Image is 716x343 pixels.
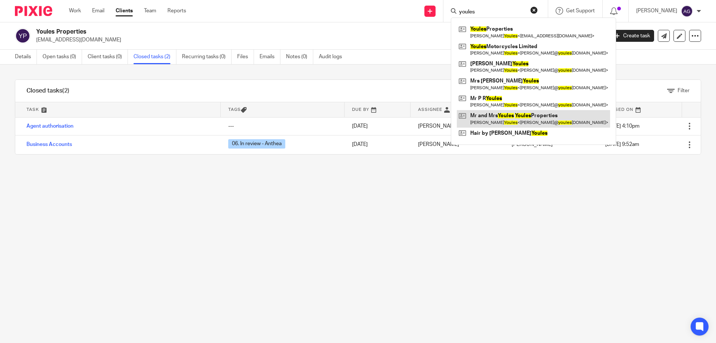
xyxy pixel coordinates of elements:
a: Open tasks (0) [43,50,82,64]
a: Recurring tasks (0) [182,50,232,64]
a: Team [144,7,156,15]
td: [DATE] [345,135,411,154]
button: Clear [530,6,538,14]
a: Closed tasks (2) [134,50,176,64]
a: Create task [611,30,654,42]
a: Agent authorisation [26,124,73,129]
img: svg%3E [15,28,31,44]
a: Audit logs [319,50,348,64]
img: Pixie [15,6,52,16]
h2: Youles Properties [36,28,487,36]
span: Get Support [566,8,595,13]
img: svg%3E [681,5,693,17]
a: Business Accounts [26,142,72,147]
a: Work [69,7,81,15]
td: [DATE] [345,117,411,135]
a: Notes (0) [286,50,313,64]
div: --- [228,122,337,130]
input: Search [458,9,525,16]
a: Reports [167,7,186,15]
a: Clients [116,7,133,15]
a: Details [15,50,37,64]
span: [DATE] 4:10pm [605,124,640,129]
a: Emails [260,50,280,64]
a: Email [92,7,104,15]
td: [PERSON_NAME] [411,135,504,154]
a: Files [237,50,254,64]
span: (2) [62,88,69,94]
a: Client tasks (0) [88,50,128,64]
span: Filter [678,88,690,93]
p: [EMAIL_ADDRESS][DOMAIN_NAME] [36,36,600,44]
h1: Closed tasks [26,87,69,95]
span: [DATE] 9:52am [605,142,639,147]
th: Tags [221,102,344,117]
p: [PERSON_NAME] [636,7,677,15]
span: 06. In review - Anthea [228,139,285,149]
td: [PERSON_NAME] [411,117,504,135]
